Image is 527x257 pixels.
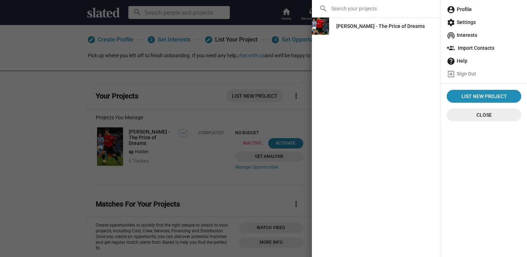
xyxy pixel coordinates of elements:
a: Settings [444,16,524,29]
a: Help [444,54,524,67]
span: Profile [447,3,521,16]
img: Rossi - The Price of Dreams [312,18,329,35]
span: Import Contacts [447,42,521,54]
a: [PERSON_NAME] - The Price of Dreams [331,20,431,33]
mat-icon: exit_to_app [447,70,455,78]
mat-icon: settings [447,18,455,27]
span: List New Project [450,90,518,103]
a: Import Contacts [444,42,524,54]
mat-icon: search [319,4,328,13]
span: Close [452,108,516,121]
span: Settings [447,16,521,29]
a: List New Project [447,90,521,103]
mat-icon: help [447,57,455,66]
mat-icon: account_circle [447,5,455,14]
mat-icon: wifi_tethering [447,31,455,40]
a: Interests [444,29,524,42]
button: Close [447,108,521,121]
span: Help [447,54,521,67]
div: [PERSON_NAME] - The Price of Dreams [336,20,425,33]
span: Sign Out [447,67,521,80]
span: Interests [447,29,521,42]
a: Profile [444,3,524,16]
a: Sign Out [444,67,524,80]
